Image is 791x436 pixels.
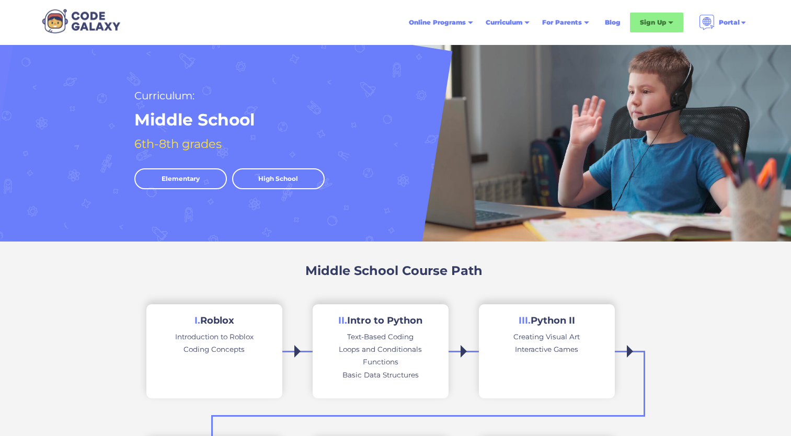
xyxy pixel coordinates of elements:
span: III. [519,315,531,326]
div: Online Programs [409,17,466,28]
a: II.Intro to PythonText-Based CodingLoops and ConditionalsFunctionsBasic Data Structures [313,304,449,398]
a: I.RobloxIntroduction to RobloxCoding Concepts [146,304,282,398]
h1: Middle School [134,109,255,131]
h2: Intro to Python [338,315,422,327]
div: Sign Up [640,17,666,28]
h3: Course Path [402,262,483,279]
div: Functions [363,355,398,368]
div: Text-Based Coding [347,330,414,343]
a: Elementary [134,168,227,189]
div: Basic Data Structures [342,369,419,381]
a: Blog [599,13,627,32]
div: Creating Visual Art [513,330,580,343]
div: For Parents [542,17,582,28]
span: I. [194,315,200,326]
div: Interactive Games [515,343,578,355]
div: Coding Concepts [184,343,245,355]
h2: Curriculum: [134,87,194,105]
div: Portal [719,17,740,28]
h3: Middle School [305,262,398,279]
h2: 6th-8th grades [134,135,222,153]
h2: Roblox [194,315,234,327]
div: Curriculum [486,17,522,28]
div: Loops and Conditionals [339,343,422,355]
div: Introduction to Roblox [175,330,254,343]
h2: Python II [519,315,575,327]
span: II. [338,315,347,326]
a: High School [232,168,325,189]
a: III.Python IICreating Visual ArtInteractive Games [479,304,615,398]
